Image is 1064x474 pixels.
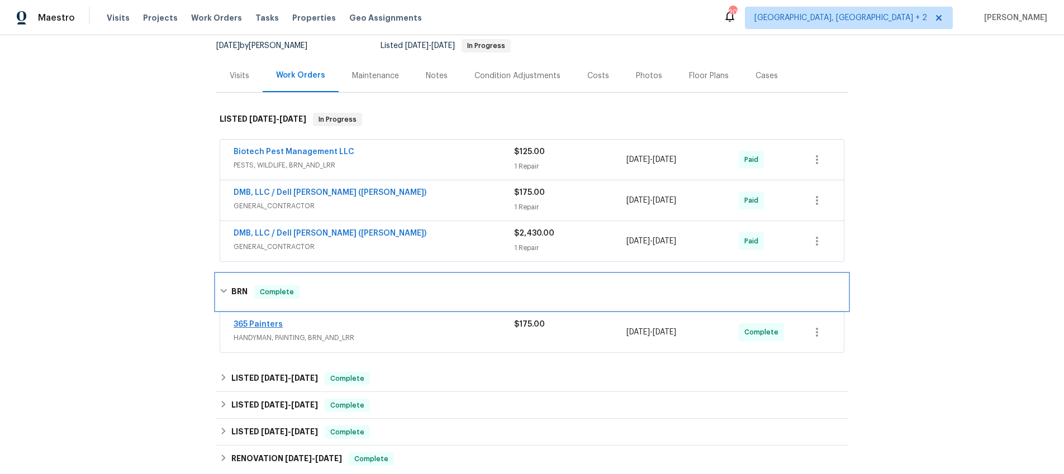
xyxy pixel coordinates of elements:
[352,70,399,82] div: Maintenance
[326,400,369,411] span: Complete
[285,454,342,462] span: -
[216,446,848,472] div: RENOVATION [DATE]-[DATE]Complete
[744,195,763,206] span: Paid
[514,229,554,237] span: $2,430.00
[234,229,426,237] a: DMB, LLC / Dell [PERSON_NAME] ([PERSON_NAME])
[626,195,676,206] span: -
[38,12,75,23] span: Maestro
[216,39,321,52] div: by [PERSON_NAME]
[587,70,609,82] div: Costs
[234,241,514,252] span: GENERAL_CONTRACTOR
[234,189,426,197] a: DMB, LLC / Dell [PERSON_NAME] ([PERSON_NAME])
[744,154,763,165] span: Paid
[326,373,369,384] span: Complete
[261,401,318,409] span: -
[249,115,276,123] span: [DATE]
[234,320,283,328] a: 365 Painters
[314,114,361,125] span: In Progress
[255,14,279,22] span: Tasks
[626,328,650,336] span: [DATE]
[626,154,676,165] span: -
[261,428,288,435] span: [DATE]
[756,70,778,82] div: Cases
[514,242,626,253] div: 1 Repair
[231,372,318,385] h6: LISTED
[292,12,336,23] span: Properties
[980,12,1047,23] span: [PERSON_NAME]
[315,454,342,462] span: [DATE]
[261,428,318,435] span: -
[216,42,240,50] span: [DATE]
[261,374,288,382] span: [DATE]
[234,148,354,156] a: Biotech Pest Management LLC
[514,189,545,197] span: $175.00
[261,401,288,409] span: [DATE]
[191,12,242,23] span: Work Orders
[729,7,737,18] div: 20
[463,42,510,49] span: In Progress
[326,427,369,438] span: Complete
[744,327,783,338] span: Complete
[381,42,511,50] span: Listed
[231,425,318,439] h6: LISTED
[291,374,318,382] span: [DATE]
[220,113,306,126] h6: LISTED
[653,237,676,245] span: [DATE]
[216,102,848,137] div: LISTED [DATE]-[DATE]In Progress
[230,70,249,82] div: Visits
[653,197,676,204] span: [DATE]
[626,327,676,338] span: -
[261,374,318,382] span: -
[626,156,650,164] span: [DATE]
[636,70,662,82] div: Photos
[216,365,848,392] div: LISTED [DATE]-[DATE]Complete
[216,392,848,419] div: LISTED [DATE]-[DATE]Complete
[689,70,729,82] div: Floor Plans
[216,419,848,446] div: LISTED [DATE]-[DATE]Complete
[514,148,545,156] span: $125.00
[626,236,676,247] span: -
[234,200,514,212] span: GENERAL_CONTRACTOR
[514,161,626,172] div: 1 Repair
[653,328,676,336] span: [DATE]
[754,12,927,23] span: [GEOGRAPHIC_DATA], [GEOGRAPHIC_DATA] + 2
[234,160,514,171] span: PESTS, WILDLIFE, BRN_AND_LRR
[291,428,318,435] span: [DATE]
[249,115,306,123] span: -
[216,274,848,310] div: BRN Complete
[350,453,393,465] span: Complete
[431,42,455,50] span: [DATE]
[107,12,130,23] span: Visits
[231,452,342,466] h6: RENOVATION
[291,401,318,409] span: [DATE]
[405,42,455,50] span: -
[231,399,318,412] h6: LISTED
[349,12,422,23] span: Geo Assignments
[279,115,306,123] span: [DATE]
[514,202,626,213] div: 1 Repair
[626,237,650,245] span: [DATE]
[426,70,448,82] div: Notes
[514,320,545,328] span: $175.00
[276,70,325,81] div: Work Orders
[405,42,429,50] span: [DATE]
[231,285,248,299] h6: BRN
[474,70,560,82] div: Condition Adjustments
[653,156,676,164] span: [DATE]
[255,286,298,298] span: Complete
[234,332,514,343] span: HANDYMAN, PAINTING, BRN_AND_LRR
[143,12,178,23] span: Projects
[285,454,312,462] span: [DATE]
[744,236,763,247] span: Paid
[626,197,650,204] span: [DATE]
